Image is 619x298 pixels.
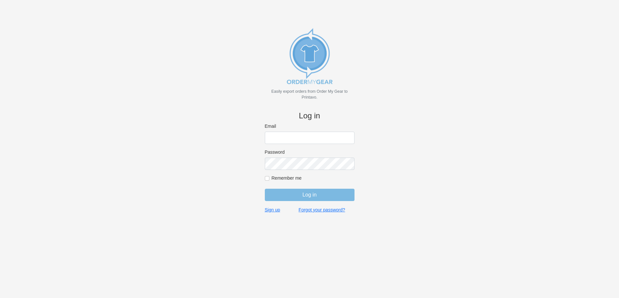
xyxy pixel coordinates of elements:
[299,207,345,213] a: Forgot your password?
[272,175,355,181] label: Remember me
[265,111,355,121] h4: Log in
[265,207,280,213] a: Sign up
[265,89,355,100] p: Easily export orders from Order My Gear to Printavo.
[277,24,342,89] img: new_omg_export_logo-652582c309f788888370c3373ec495a74b7b3fc93c8838f76510ecd25890bcc4.png
[265,123,355,129] label: Email
[265,149,355,155] label: Password
[265,189,355,201] input: Log in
